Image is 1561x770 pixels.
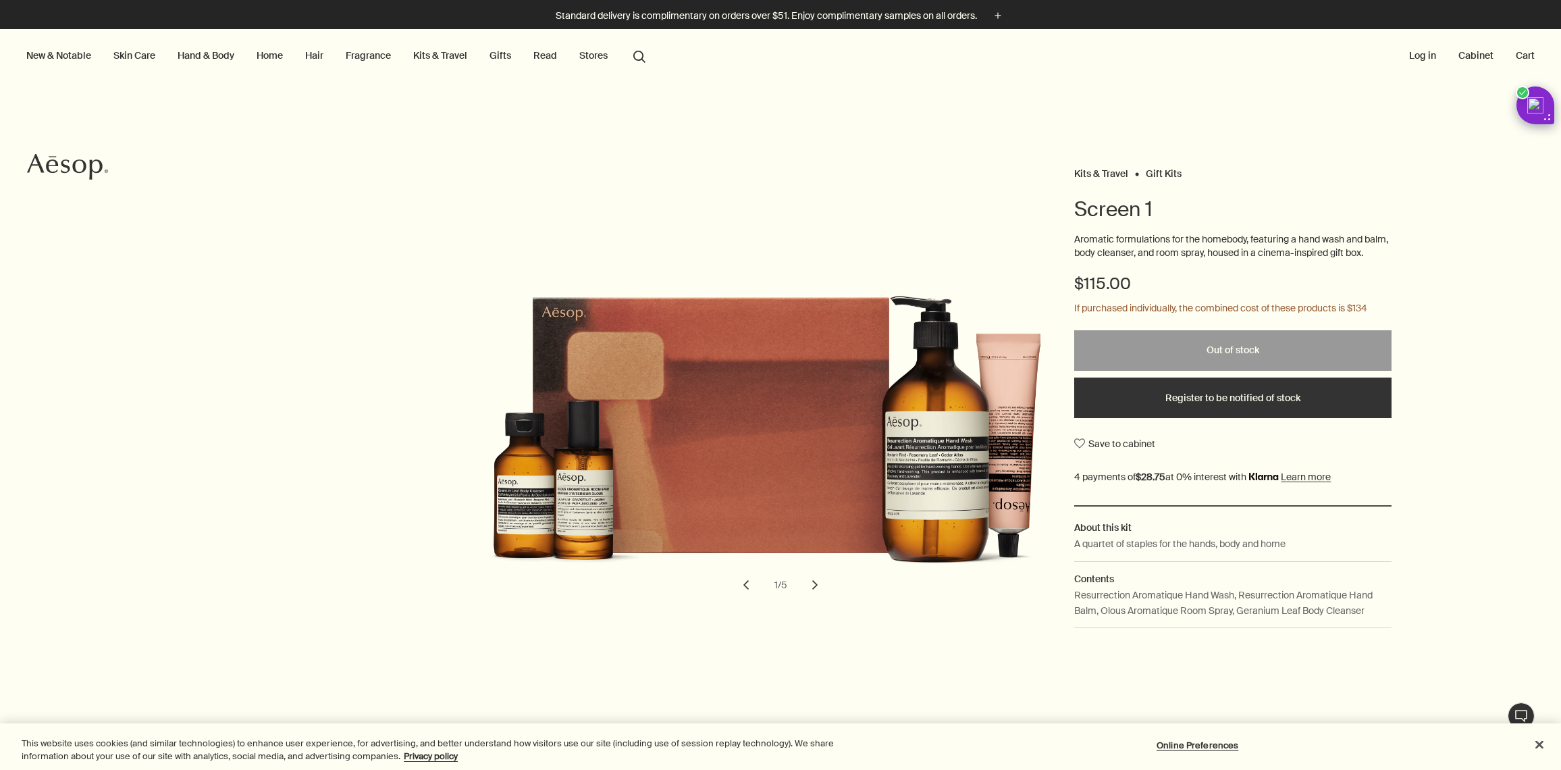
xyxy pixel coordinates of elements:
nav: supplementary [1406,29,1537,83]
button: Save to cabinet [1074,432,1155,456]
a: Hair [302,47,326,64]
span: $115.00 [1074,273,1131,294]
button: next slide [800,570,830,600]
button: Log in [1406,47,1439,64]
a: Gifts [487,47,514,64]
button: Cart [1513,47,1537,64]
h2: About this kit [1074,520,1392,535]
a: Home [254,47,286,64]
button: Register to be notified of stock [1074,378,1392,418]
svg: Aesop [27,153,108,180]
div: Screen 1 [130,222,1041,600]
a: Skin Care [111,47,158,64]
p: Standard delivery is complimentary on orders over $51. Enjoy complimentary samples on all orders. [556,9,977,23]
p: A quartet of staples for the hands, body and home [1074,536,1286,551]
a: Hand & Body [175,47,237,64]
a: Fragrance [343,47,394,64]
a: Kits & Travel [1074,168,1128,174]
a: Aesop [24,150,111,187]
button: Close [1525,730,1554,760]
button: Online Preferences, Opens the preference center dialog [1155,732,1240,759]
nav: primary [24,29,652,83]
button: Standard delivery is complimentary on orders over $51. Enjoy complimentary samples on all orders. [556,8,1005,24]
a: Kits & Travel [411,47,470,64]
img: Back of recycled cardboard gift box. [463,222,1057,583]
p: If purchased individually, the combined cost of these products is $134 [1074,301,1367,317]
button: Open search [627,43,652,68]
h2: Contents [1074,571,1392,586]
a: Cabinet [1456,47,1496,64]
button: Live Assistance [1508,702,1535,729]
p: Aromatic formulations for the homebody, featuring a hand wash and balm, body cleanser, and room s... [1074,233,1392,259]
button: Stores [577,47,610,64]
button: Out of stock - $115.00 [1074,330,1392,371]
a: Read [531,47,560,64]
button: New & Notable [24,47,94,64]
h1: Screen 1 [1074,196,1392,223]
button: previous slide [731,570,761,600]
a: More information about your privacy, opens in a new tab [404,750,458,762]
p: Resurrection Aromatique Hand Wash, Resurrection Aromatique Hand Balm, Olous Aromatique Room Spray... [1074,588,1392,618]
div: This website uses cookies (and similar technologies) to enhance user experience, for advertising,... [22,737,859,763]
a: Gift Kits [1146,168,1182,174]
